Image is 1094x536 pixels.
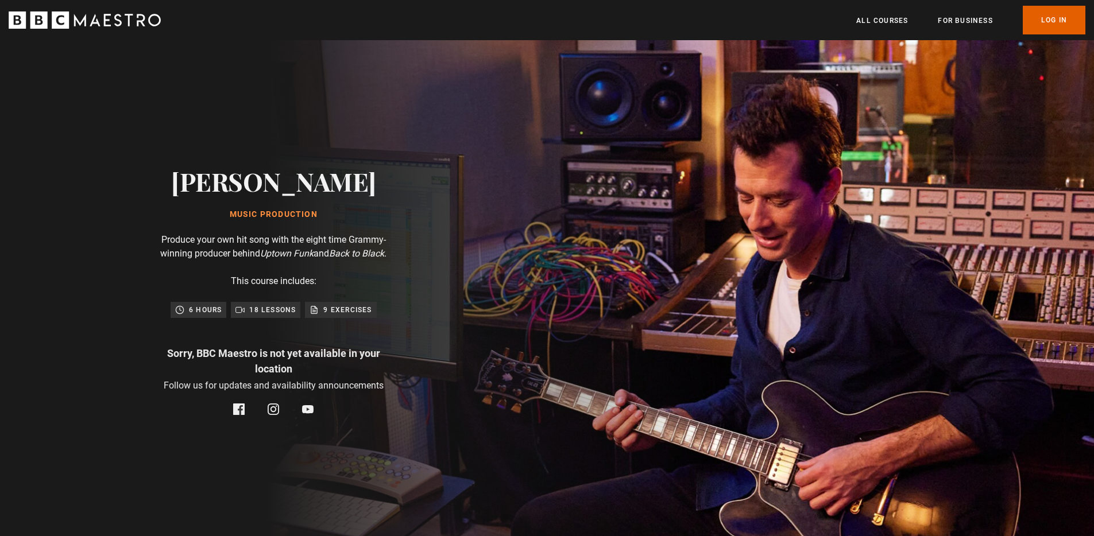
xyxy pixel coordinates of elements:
p: 18 lessons [249,304,296,316]
svg: BBC Maestro [9,11,161,29]
a: For business [938,15,992,26]
nav: Primary [856,6,1085,34]
p: 9 exercises [323,304,372,316]
p: Follow us for updates and availability announcements [164,379,384,393]
p: This course includes: [231,274,316,288]
h2: [PERSON_NAME] [171,166,376,196]
a: Log In [1023,6,1085,34]
i: Uptown Funk [260,248,314,259]
i: Back to Black [329,248,384,259]
a: All Courses [856,15,908,26]
h1: Music Production [171,210,376,219]
p: 6 hours [189,304,222,316]
p: Sorry, BBC Maestro is not yet available in your location [159,345,388,376]
p: Produce your own hit song with the eight time Grammy-winning producer behind and . [159,233,388,261]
